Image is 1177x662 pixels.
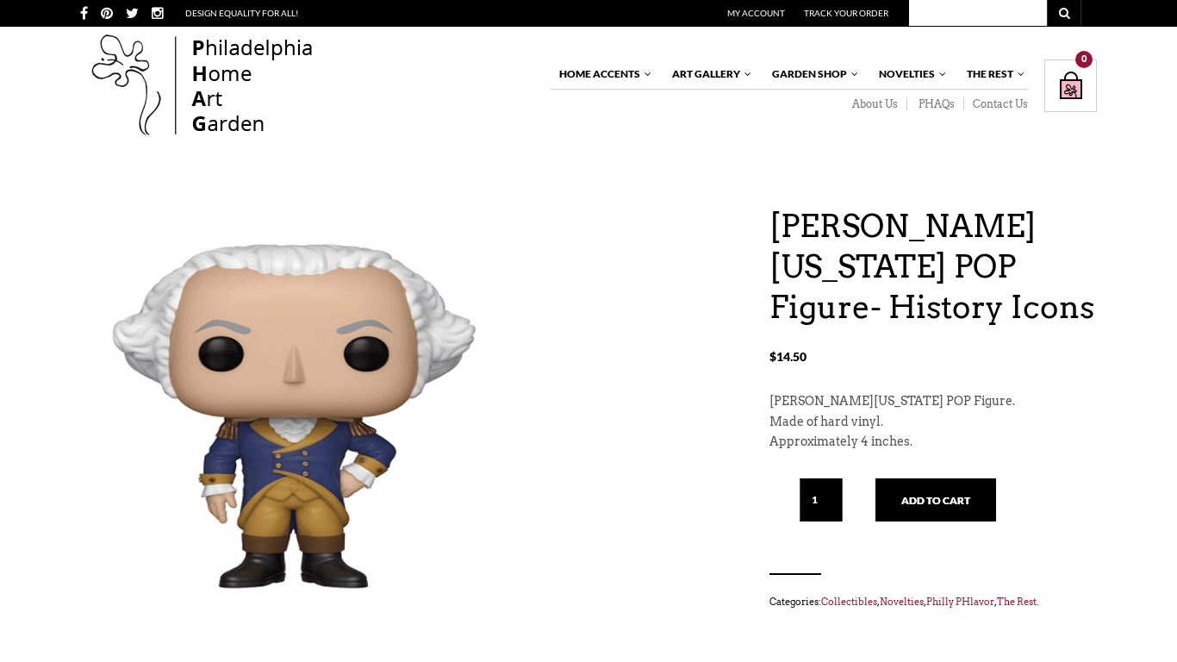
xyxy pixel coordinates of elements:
a: Novelties [870,59,948,89]
h1: [PERSON_NAME][US_STATE] POP Figure- History Icons [769,206,1097,327]
a: Garden Shop [763,59,860,89]
p: [PERSON_NAME][US_STATE] POP Figure. [769,391,1097,412]
p: Approximately 4 inches. [769,432,1097,453]
a: Contact Us [964,97,1028,111]
a: Art Gallery [663,59,753,89]
input: Qty [800,478,843,521]
a: Novelties [880,596,924,608]
a: Philly PHlavor [926,596,994,608]
a: Track Your Order [804,8,888,18]
div: 0 [1075,51,1093,68]
a: Home Accents [551,59,653,89]
a: PHAQs [907,97,964,111]
a: Collectibles [821,596,877,608]
a: About Us [841,97,907,111]
a: My Account [727,8,785,18]
a: The Rest [958,59,1026,89]
span: $ [769,349,776,364]
p: Made of hard vinyl. [769,412,1097,433]
button: Add to cart [875,478,996,521]
span: Categories: , , , . [769,592,1097,611]
bdi: 14.50 [769,349,806,364]
a: The Rest [997,596,1037,608]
